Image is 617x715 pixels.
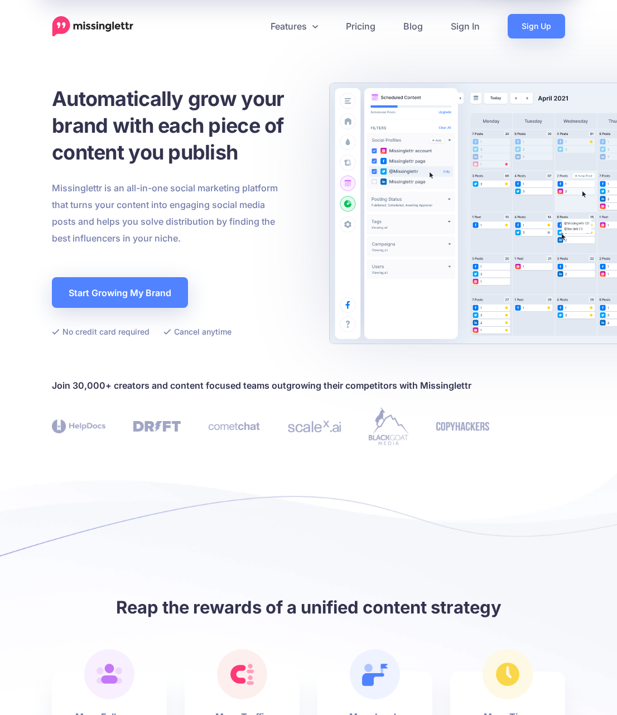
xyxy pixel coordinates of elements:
p: Missinglettr is an all-in-one social marketing platform that turns your content into engaging soc... [52,180,286,247]
a: Start Growing My Brand [52,277,188,308]
h4: Join 30,000+ creators and content focused teams outgrowing their competitors with Missinglettr [52,377,565,394]
li: Cancel anytime [163,325,232,339]
h2: Reap the rewards of a unified content strategy [52,596,565,619]
a: Pricing [332,14,389,38]
a: Sign Up [508,14,565,38]
li: No credit card required [52,325,150,339]
a: Home [52,16,134,37]
h1: Automatically grow your brand with each piece of content you publish [52,85,336,166]
a: Sign In [437,14,494,38]
a: Features [257,14,332,38]
a: Blog [389,14,437,38]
